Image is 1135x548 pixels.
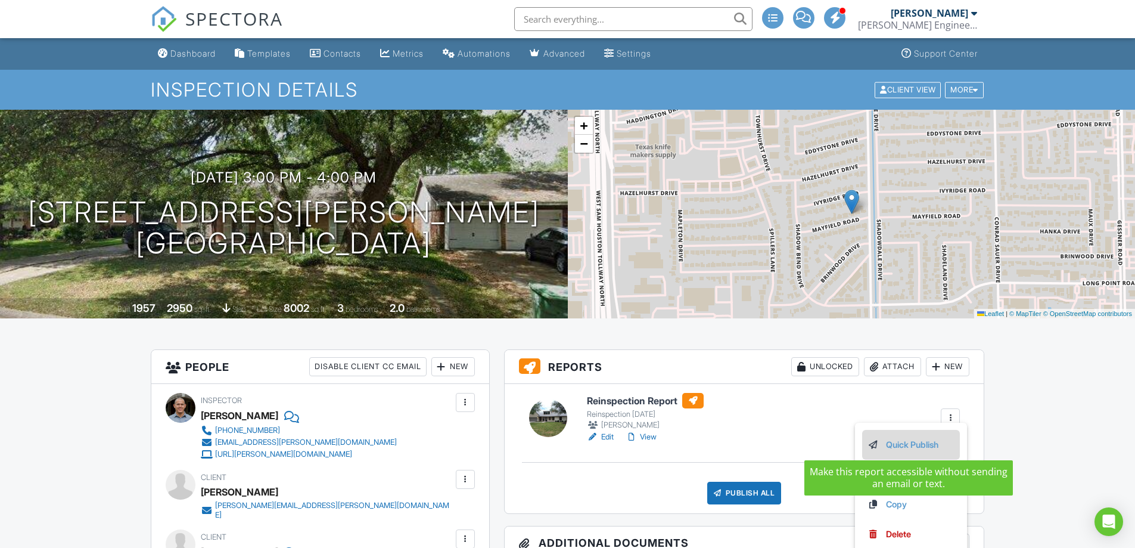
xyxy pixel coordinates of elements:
a: Client View [873,85,944,94]
span: Client [201,473,226,482]
div: Unlocked [791,357,859,376]
div: [PERSON_NAME] [891,7,968,19]
span: slab [232,305,245,314]
h3: [DATE] 3:00 pm - 4:00 pm [191,169,377,185]
div: 2950 [167,302,192,314]
a: [PERSON_NAME][EMAIL_ADDRESS][PERSON_NAME][DOMAIN_NAME] [201,501,453,520]
div: Open Intercom Messenger [1094,507,1123,536]
a: © MapTiler [1009,310,1041,317]
span: + [580,118,587,133]
div: More [945,82,984,98]
a: [URL][PERSON_NAME][DOMAIN_NAME] [201,448,397,460]
div: [PERSON_NAME][EMAIL_ADDRESS][PERSON_NAME][DOMAIN_NAME] [215,501,453,520]
span: sq. ft. [194,305,211,314]
a: Settings [599,43,656,65]
a: Quick Publish [867,438,955,451]
span: bedrooms [346,305,378,314]
a: Contacts [305,43,366,65]
a: Metrics [375,43,428,65]
div: Settings [617,48,651,58]
a: Assign Inspectors [867,468,955,481]
a: Support Center [897,43,982,65]
a: Reinspection Report Reinspection [DATE] [PERSON_NAME] [587,393,704,431]
input: Search everything... [514,7,752,31]
div: Attach [864,357,921,376]
div: Disable Client CC Email [309,357,427,376]
span: Client [201,532,226,541]
a: Leaflet [977,310,1004,317]
div: [URL][PERSON_NAME][DOMAIN_NAME] [215,450,352,459]
span: | [1006,310,1007,317]
div: New [926,357,969,376]
div: New [431,357,475,376]
div: 1957 [132,302,156,314]
div: Publish All [707,482,782,504]
span: Lot Size [257,305,282,314]
div: Advanced [543,48,585,58]
a: View [626,431,657,443]
div: [PERSON_NAME] [587,419,704,431]
a: Edit [587,431,614,443]
img: The Best Home Inspection Software - Spectora [151,6,177,32]
img: Marker [844,190,859,214]
a: Advanced [525,43,590,65]
a: Delete [867,528,955,541]
div: Templates [247,48,291,58]
a: Zoom out [575,135,593,153]
h1: Inspection Details [151,79,985,100]
span: sq.ft. [311,305,326,314]
div: [PERSON_NAME] [201,407,278,425]
span: Inspector [201,396,242,405]
h3: Reports [505,350,984,384]
div: Metrics [393,48,424,58]
div: Reinspection [DATE] [587,410,704,419]
a: Templates [230,43,296,65]
h6: Reinspection Report [587,393,704,408]
div: [EMAIL_ADDRESS][PERSON_NAME][DOMAIN_NAME] [215,438,397,447]
a: © OpenStreetMap contributors [1043,310,1132,317]
h3: People [151,350,489,384]
span: − [580,136,587,151]
div: 3 [337,302,344,314]
a: Copy [867,498,955,511]
div: [PERSON_NAME] [201,483,278,501]
span: Built [117,305,130,314]
div: Dashboard [170,48,216,58]
div: Contacts [324,48,361,58]
a: [EMAIL_ADDRESS][PERSON_NAME][DOMAIN_NAME] [201,436,397,448]
a: Automations (Advanced) [438,43,515,65]
div: Support Center [914,48,978,58]
span: SPECTORA [185,6,283,31]
div: Client View [875,82,941,98]
a: SPECTORA [151,16,283,41]
div: Hedderman Engineering. INC. [858,19,977,31]
h1: [STREET_ADDRESS][PERSON_NAME] [GEOGRAPHIC_DATA] [28,197,540,260]
span: bathrooms [406,305,440,314]
div: 8002 [284,302,309,314]
div: Delete [886,528,911,541]
div: Automations [458,48,511,58]
a: Zoom in [575,117,593,135]
div: 2.0 [390,302,405,314]
a: Dashboard [153,43,220,65]
a: [PHONE_NUMBER] [201,425,397,436]
div: [PHONE_NUMBER] [215,426,280,435]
